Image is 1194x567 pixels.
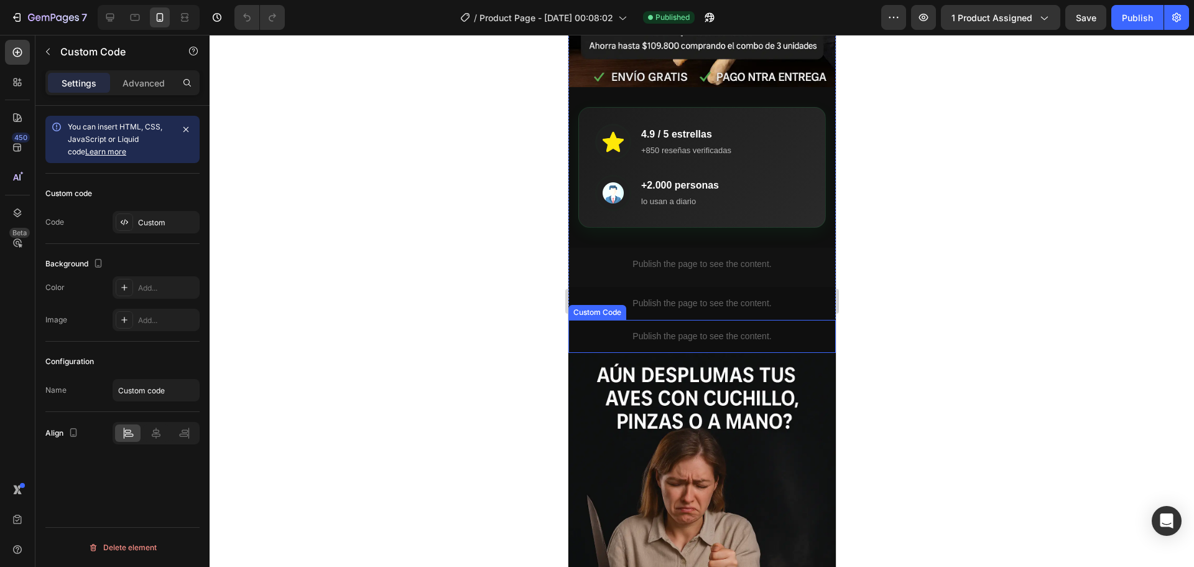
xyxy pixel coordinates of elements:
span: 1 product assigned [951,11,1032,24]
span: Published [655,12,690,23]
span: Product Page - [DATE] 00:08:02 [479,11,613,24]
div: Publish [1122,11,1153,24]
div: Add... [138,283,197,294]
div: Delete element [88,540,157,555]
div: Beta [9,228,30,238]
div: Undo/Redo [234,5,285,30]
span: You can insert HTML, CSS, JavaScript or Liquid code [68,122,162,156]
p: Settings [62,77,96,90]
button: 1 product assigned [941,5,1060,30]
span: Save [1076,12,1096,23]
a: Learn more [85,147,126,156]
div: 450 [12,133,30,143]
div: Color [45,282,65,293]
div: Custom [138,217,197,228]
div: Align [45,425,81,442]
button: Save [1065,5,1106,30]
iframe: Design area [568,35,836,567]
button: 7 [5,5,93,30]
p: Custom Code [60,44,166,59]
div: Configuration [45,356,94,367]
button: Delete element [45,538,200,558]
p: 7 [81,10,87,25]
button: Publish [1111,5,1164,30]
div: Name [45,385,67,396]
div: Image [45,314,67,326]
div: Add... [138,315,197,326]
div: Custom code [45,188,92,199]
div: Open Intercom Messenger [1152,506,1182,536]
span: / [474,11,477,24]
p: Advanced [123,77,165,90]
div: Background [45,256,106,273]
div: Code [45,217,64,228]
